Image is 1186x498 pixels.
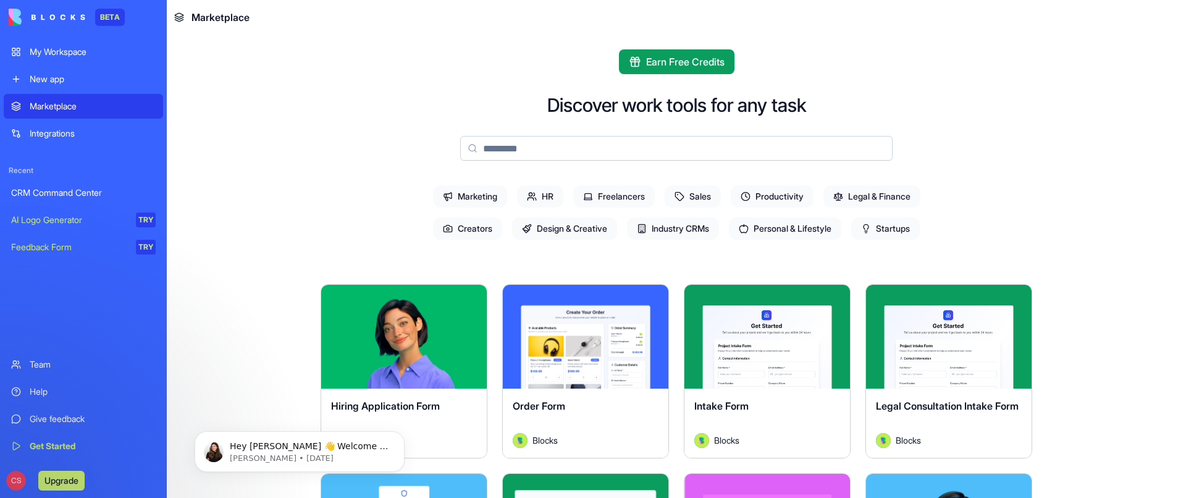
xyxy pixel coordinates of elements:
span: Order Form [513,400,565,412]
a: Legal Consultation Intake FormAvatarBlocks [865,284,1032,458]
span: Hiring Application Form [331,400,440,412]
div: Give feedback [30,413,156,425]
a: CRM Command Center [4,180,163,205]
div: BETA [95,9,125,26]
span: Earn Free Credits [646,54,725,69]
span: Blocks [714,434,739,447]
img: Avatar [694,433,709,448]
span: Intake Form [694,400,749,412]
button: Upgrade [38,471,85,491]
div: My Workspace [30,46,156,58]
a: BETA [9,9,125,26]
h2: Discover work tools for any task [547,94,806,116]
a: Intake FormAvatarBlocks [684,284,851,458]
a: Integrations [4,121,163,146]
a: Get Started [4,434,163,458]
span: Recent [4,166,163,175]
div: Get Started [30,440,156,452]
div: TRY [136,213,156,227]
span: Legal & Finance [823,185,920,208]
span: CS [6,471,26,491]
div: Help [30,386,156,398]
span: Sales [665,185,721,208]
a: Give feedback [4,407,163,431]
a: Marketplace [4,94,163,119]
div: AI Logo Generator [11,214,127,226]
a: Order FormAvatarBlocks [502,284,669,458]
a: Team [4,352,163,377]
a: AI Logo GeneratorTRY [4,208,163,232]
a: Upgrade [38,474,85,486]
a: Hiring Application FormAvatarBlocks [321,284,487,458]
div: TRY [136,240,156,255]
span: Creators [433,217,502,240]
a: Help [4,379,163,404]
span: Startups [851,217,920,240]
a: New app [4,67,163,91]
div: CRM Command Center [11,187,156,199]
button: Earn Free Credits [619,49,734,74]
img: Avatar [513,433,528,448]
span: Marketplace [191,10,250,25]
div: New app [30,73,156,85]
a: Feedback FormTRY [4,235,163,260]
span: HR [517,185,563,208]
div: Feedback Form [11,241,127,253]
span: Blocks [532,434,558,447]
img: Avatar [876,433,891,448]
span: Blocks [896,434,921,447]
div: Integrations [30,127,156,140]
span: Productivity [731,185,814,208]
span: Personal & Lifestyle [729,217,841,240]
div: Team [30,358,156,371]
img: logo [9,9,85,26]
span: Design & Creative [512,217,617,240]
div: Marketplace [30,100,156,112]
span: Marketing [433,185,507,208]
a: My Workspace [4,40,163,64]
span: Legal Consultation Intake Form [876,400,1019,412]
span: Industry CRMs [627,217,719,240]
iframe: Intercom notifications message [176,405,423,492]
span: Freelancers [573,185,655,208]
